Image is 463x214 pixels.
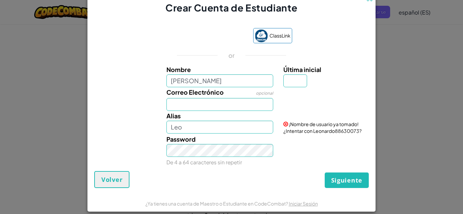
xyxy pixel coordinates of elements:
[283,66,321,73] span: Última inicial
[166,88,224,96] span: Correo Electrónico
[255,29,268,42] img: classlink-logo-small.png
[331,176,362,184] span: Siguiente
[167,29,250,44] iframe: Botón Iniciar sesión con Google
[101,175,122,184] span: Volver
[269,31,290,41] span: ClassLink
[166,135,196,143] span: Password
[256,91,273,96] span: opcional
[228,51,235,60] p: or
[145,200,289,207] span: ¿Ya tienes una cuenta de Maestro o Estudiante en CodeCombat?
[166,159,242,165] small: De 4 a 64 caracteres sin repetir
[165,2,298,14] span: Crear Cuenta de Estudiante
[94,171,129,188] button: Volver
[325,172,369,188] button: Siguiente
[289,200,318,207] a: Iniciar Sesión
[166,112,181,120] span: Alias
[166,66,191,73] span: Nombre
[283,121,362,134] span: ¡Nombre de usuario ya tomado! ¿Intentar con Leonardo88630073?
